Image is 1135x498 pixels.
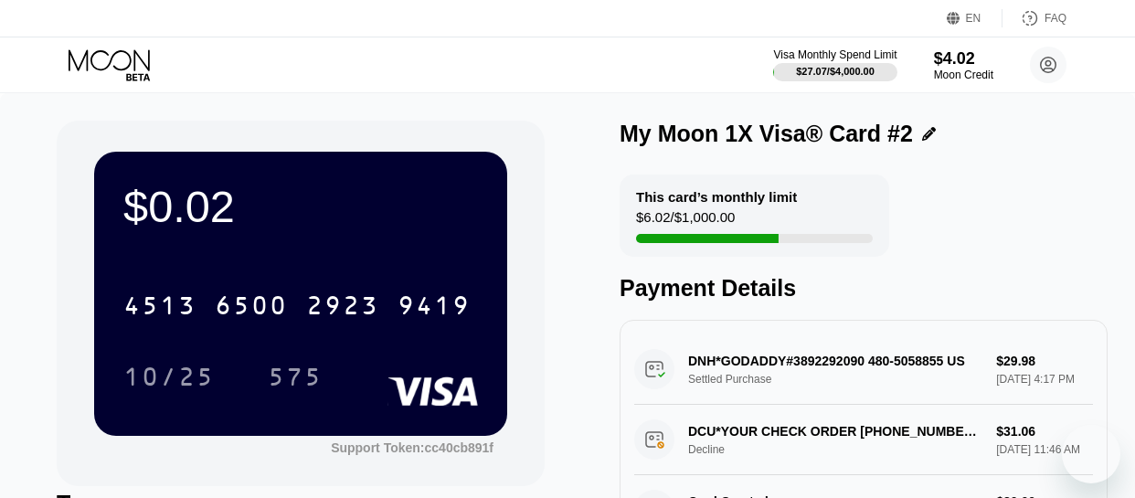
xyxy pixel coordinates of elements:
div: 2923 [306,293,379,323]
div: FAQ [1045,12,1066,25]
div: 4513650029239419 [112,282,482,328]
div: 9419 [398,293,471,323]
div: $4.02Moon Credit [934,49,993,81]
div: 10/25 [110,354,228,399]
div: Visa Monthly Spend Limit [773,48,896,61]
div: $6.02 / $1,000.00 [636,209,735,234]
div: $0.02 [123,181,478,232]
div: This card’s monthly limit [636,189,797,205]
div: 10/25 [123,365,215,394]
div: Moon Credit [934,69,993,81]
div: 575 [268,365,323,394]
div: FAQ [1002,9,1066,27]
div: Payment Details [620,275,1108,302]
div: 4513 [123,293,196,323]
div: 6500 [215,293,288,323]
div: Visa Monthly Spend Limit$27.07/$4,000.00 [773,48,896,81]
div: Support Token: cc40cb891f [331,440,493,455]
div: Support Token:cc40cb891f [331,440,493,455]
div: $4.02 [934,49,993,69]
div: EN [947,9,1002,27]
div: EN [966,12,981,25]
div: 575 [254,354,336,399]
iframe: Button to launch messaging window [1062,425,1120,483]
div: $27.07 / $4,000.00 [796,66,875,77]
div: My Moon 1X Visa® Card #2 [620,121,913,147]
